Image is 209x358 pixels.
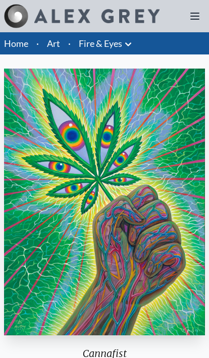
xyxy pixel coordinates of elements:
[4,38,28,49] a: Home
[47,36,60,50] a: Art
[79,36,122,50] a: Fire & Eyes
[64,32,75,54] li: ·
[4,69,205,335] img: Cannafist-2017-Alex-Grey-OG-watermarked.jpg
[32,32,43,54] li: ·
